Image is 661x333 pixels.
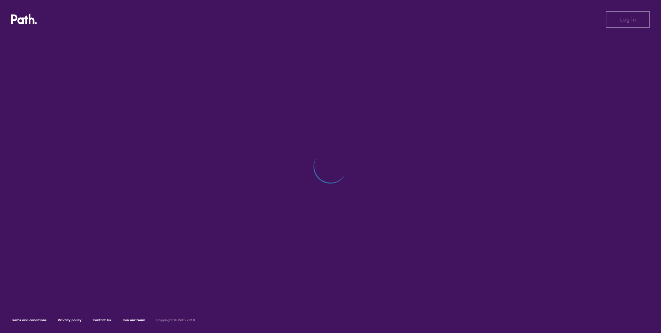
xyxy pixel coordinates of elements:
button: Log in [606,11,650,28]
a: Join our team [122,318,145,322]
span: Log in [620,16,636,22]
a: Contact Us [93,318,111,322]
a: Terms and conditions [11,318,47,322]
h6: Copyright © Path 2018 [156,318,195,322]
a: Privacy policy [58,318,82,322]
